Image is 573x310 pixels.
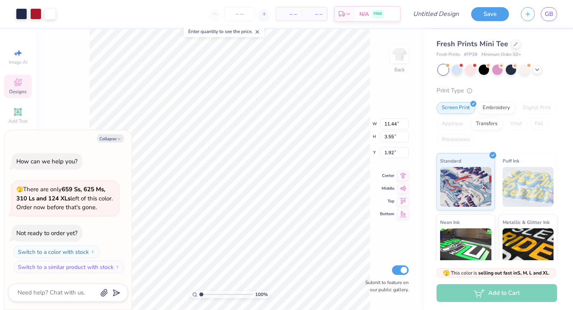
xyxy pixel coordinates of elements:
div: How can we help you? [16,157,78,165]
span: Metallic & Glitter Ink [503,218,550,226]
span: Puff Ink [503,157,519,165]
span: 🫣 [16,186,23,193]
img: Puff Ink [503,167,554,207]
img: Metallic & Glitter Ink [503,228,554,268]
button: Switch to a color with stock [14,245,99,258]
span: 🫣 [443,269,450,277]
button: Switch to a similar product with stock [14,261,124,273]
span: FREE [374,11,382,17]
img: Standard [440,167,491,207]
span: Standard [440,157,461,165]
div: Transfers [471,118,503,130]
strong: 659 Ss, 625 Ms, 310 Ls and 124 XLs [16,185,105,202]
span: – – [281,10,297,18]
span: Minimum Order: 50 + [481,51,521,58]
span: Add Text [8,118,27,124]
span: # FP38 [464,51,477,58]
span: Image AI [9,59,27,65]
span: Fresh Prints Mini Tee [437,39,508,49]
div: Back [394,66,405,73]
div: Embroidery [477,102,515,114]
span: There are only left of this color. Order now before that's gone. [16,185,113,211]
img: Neon Ink [440,228,491,268]
span: Neon Ink [440,218,460,226]
div: Foil [530,118,548,130]
span: N/A [359,10,369,18]
img: Switch to a color with stock [90,249,95,254]
div: Vinyl [505,118,527,130]
span: Middle [380,186,394,191]
span: Fresh Prints [437,51,460,58]
span: This color is . [443,269,550,277]
span: Center [380,173,394,179]
img: Back [392,46,407,62]
input: – – [224,7,255,21]
div: Enter quantity to see the price. [184,26,265,37]
span: 100 % [255,291,268,298]
span: Designs [9,88,27,95]
span: Bottom [380,211,394,217]
div: Digital Print [518,102,556,114]
label: Submit to feature on our public gallery. [361,279,409,293]
span: GB [545,10,553,19]
div: Print Type [437,86,557,95]
img: Switch to a similar product with stock [115,265,120,269]
strong: selling out fast in S, M, L and XL [478,270,549,276]
div: Not ready to order yet? [16,229,78,237]
button: Save [471,7,509,21]
div: Screen Print [437,102,475,114]
button: Collapse [97,134,124,143]
div: Applique [437,118,468,130]
span: Top [380,198,394,204]
a: GB [541,7,557,21]
div: Rhinestones [437,134,475,146]
span: – – [306,10,322,18]
input: Untitled Design [407,6,465,22]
